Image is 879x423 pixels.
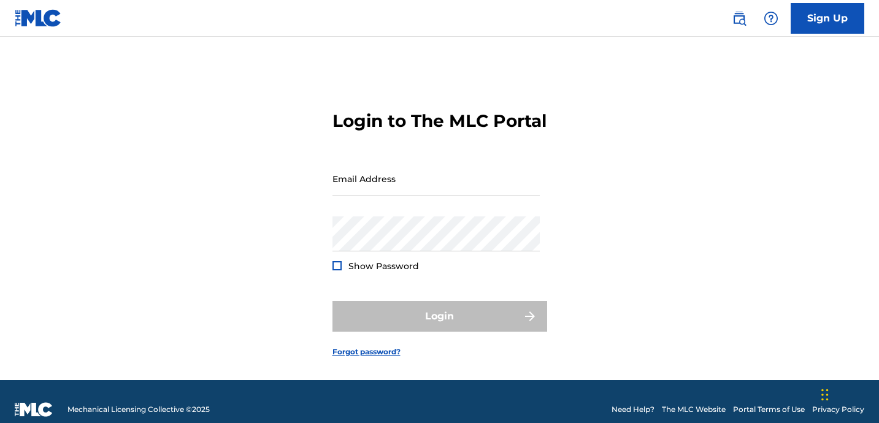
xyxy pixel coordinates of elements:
[818,364,879,423] iframe: Chat Widget
[821,376,829,413] div: Drag
[348,261,419,272] span: Show Password
[791,3,864,34] a: Sign Up
[67,404,210,415] span: Mechanical Licensing Collective © 2025
[612,404,654,415] a: Need Help?
[733,404,805,415] a: Portal Terms of Use
[764,11,778,26] img: help
[15,402,53,417] img: logo
[15,9,62,27] img: MLC Logo
[662,404,726,415] a: The MLC Website
[727,6,751,31] a: Public Search
[812,404,864,415] a: Privacy Policy
[732,11,747,26] img: search
[332,110,547,132] h3: Login to The MLC Portal
[759,6,783,31] div: Help
[332,346,401,357] a: Forgot password?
